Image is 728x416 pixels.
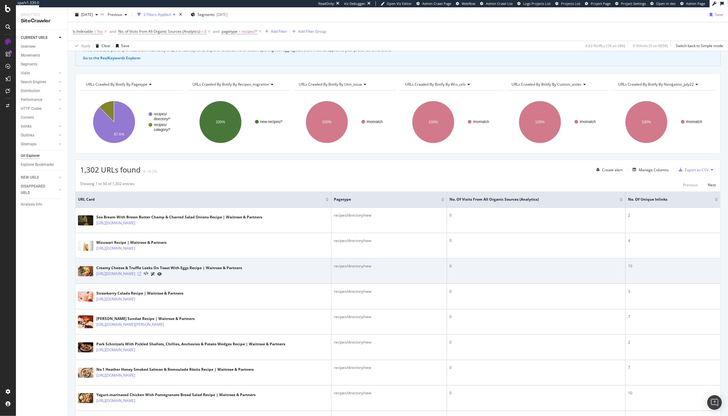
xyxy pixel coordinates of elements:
span: vs [100,11,105,17]
div: No.1 Heather Honey Smoked Salmon & Remoulade Röstis Recipe | Waitrose & Partners [96,367,254,372]
a: Segments [21,61,63,68]
h4: URLs Crawled By Botify By recipes_migration [191,80,284,89]
div: Outlinks [21,132,34,139]
a: Outlinks [21,132,57,139]
div: Create alert [602,167,623,173]
div: 0 [449,289,623,294]
svg: A chart. [293,95,396,149]
button: Save [113,41,129,51]
span: Open Viz Editor [387,1,412,6]
div: Movements [21,52,40,59]
span: No. of Visits from All Organic Sources (Analytics) [449,197,611,202]
a: Search Engines [21,79,57,85]
a: [URL][DOMAIN_NAME] [96,245,135,251]
div: ReadOnly: [318,1,335,6]
a: Distribution [21,88,57,94]
div: A chart. [187,95,290,149]
button: Go to the RealKeywords Explorer [83,55,141,61]
text: 87.6% [114,132,124,136]
div: Manage Columns [639,167,669,173]
div: Add Filter Group [298,29,326,34]
text: #nomatch [473,120,489,124]
div: recipes/directory/new [334,213,444,218]
text: #nomatch [580,120,596,124]
a: Analysis Info [21,201,63,208]
svg: A chart. [506,95,609,149]
img: main image [78,266,93,276]
div: A chart. [80,95,183,149]
a: [URL][DOMAIN_NAME] [96,347,135,353]
a: Url Explorer [21,153,63,159]
div: Creamy Cheese & Truffle Leeks On Toast With Eggs Recipe | Waitrose & Partners [96,265,242,271]
div: 7 [628,365,718,370]
span: recipes/* [242,27,257,36]
text: 100% [641,120,651,124]
div: and [109,29,116,34]
div: Yogurt-marinated Chicken With Pomegranate Bread Salad Recipe | Waitrose & Partners [96,392,256,398]
div: Save [121,43,129,48]
text: category/* [154,128,170,132]
a: NEW URLS [21,174,57,181]
div: Performance [21,97,42,103]
a: Open in dev [650,1,676,6]
div: times [178,12,183,18]
span: pagetype [334,197,432,202]
a: [URL][DOMAIN_NAME] [96,372,135,378]
div: recipes/directory/new [334,314,444,320]
text: 100% [216,120,225,124]
span: 2025 Oct. 8th [81,12,93,17]
a: DISAPPEARED URLS [21,183,57,196]
div: NEW URLS [21,174,39,181]
div: and [213,29,219,34]
text: recipes/ [154,112,167,116]
div: Analytics [21,12,63,17]
a: Projects List [555,1,580,6]
div: 2 [628,340,718,345]
img: main image [78,241,93,251]
span: Projects List [561,1,580,6]
div: 0 [449,365,623,370]
div: Analysis Info [21,201,42,208]
span: Project Page [591,1,611,6]
div: 10 [628,390,718,396]
button: Segments[DATE] [188,10,230,20]
a: Admin Crawl Page [416,1,451,6]
button: Previous [105,10,130,20]
div: HTTP Codes [21,106,42,112]
h4: URLs Crawled By Botify By custom_aisles [511,80,604,89]
div: Inlinks [21,123,31,130]
a: Open Viz Editor [381,1,412,6]
img: main image [78,368,93,378]
div: [DATE] [216,12,227,17]
div: 0 [449,314,623,320]
text: 100% [429,120,438,124]
span: Previous [105,12,122,17]
span: Project Settings [621,1,646,6]
button: and [213,28,219,34]
a: Admin Crawl List [480,1,513,6]
text: #nomatch [367,120,383,124]
a: Logs Projects List [517,1,551,6]
span: = [94,29,96,34]
span: URLs Crawled By Botify By utm_issue [299,82,362,87]
button: and [109,28,116,34]
span: pagetype [222,29,238,34]
div: 4 [628,238,718,243]
div: 0 [449,340,623,345]
span: Is Indexable [73,29,93,34]
div: SiteCrawler [21,17,63,24]
div: 0 % Visits ( 0 on 665K ) [633,43,668,48]
span: No. of Visits from All Organic Sources (Analytics) [118,29,200,34]
div: Switch back to Simple mode [676,43,723,48]
h4: URLs Crawled By Botify By pagetype [85,80,178,89]
text: #nomatch [686,120,702,124]
div: Overview [21,43,35,50]
div: Next [708,182,716,188]
div: DISAPPEARED URLS [21,183,52,196]
div: recipes/directory/new [334,263,444,269]
div: 4.63 % URLs ( 1K on 28K ) [585,43,625,48]
div: 2 [628,213,718,218]
div: 7 [628,314,718,320]
div: Add Filter [271,29,287,34]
